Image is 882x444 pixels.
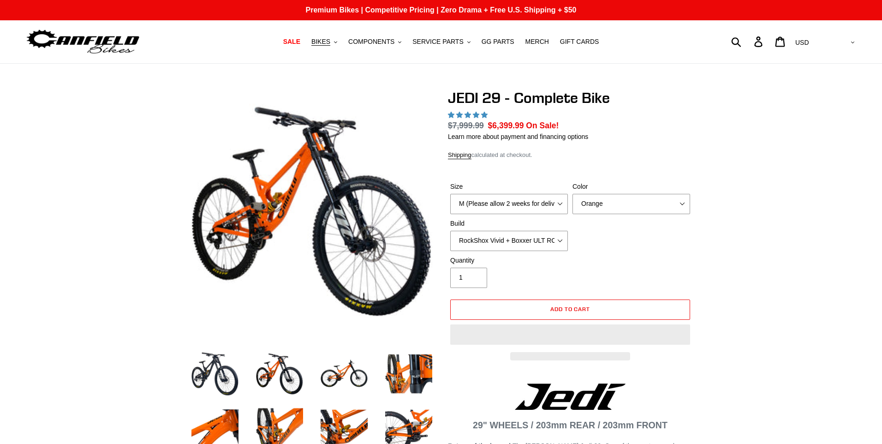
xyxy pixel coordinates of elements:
span: GG PARTS [482,38,514,46]
label: Color [572,182,690,192]
a: Shipping [448,151,471,159]
a: Learn more about payment and financing options [448,133,588,140]
img: Load image into Gallery viewer, JEDI 29 - Complete Bike [190,348,240,399]
span: COMPONENTS [348,38,394,46]
input: Search [736,31,760,52]
span: GIFT CARDS [560,38,599,46]
a: MERCH [521,36,554,48]
a: GIFT CARDS [555,36,604,48]
img: Load image into Gallery viewer, JEDI 29 - Complete Bike [383,348,434,399]
a: SALE [279,36,305,48]
span: 5.00 stars [448,111,489,119]
img: Jedi Logo [515,384,626,410]
s: $7,999.99 [448,121,484,130]
img: JEDI 29 - Complete Bike [191,91,432,332]
span: BIKES [311,38,330,46]
button: BIKES [307,36,342,48]
img: Load image into Gallery viewer, JEDI 29 - Complete Bike [319,348,369,399]
span: On Sale! [526,120,559,132]
span: SERVICE PARTS [412,38,463,46]
img: Canfield Bikes [25,27,141,56]
label: Quantity [450,256,568,265]
button: Add to cart [450,300,690,320]
button: SERVICE PARTS [408,36,475,48]
strong: 29" WHEELS / 203mm REAR / 203mm FRONT [473,420,667,430]
h1: JEDI 29 - Complete Bike [448,89,692,107]
img: Load image into Gallery viewer, JEDI 29 - Complete Bike [254,348,305,399]
div: calculated at checkout. [448,150,692,160]
button: COMPONENTS [344,36,406,48]
a: GG PARTS [477,36,519,48]
span: MERCH [525,38,549,46]
span: $6,399.99 [488,121,524,130]
label: Size [450,182,568,192]
span: SALE [283,38,300,46]
label: Build [450,219,568,228]
span: Add to cart [550,306,590,312]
